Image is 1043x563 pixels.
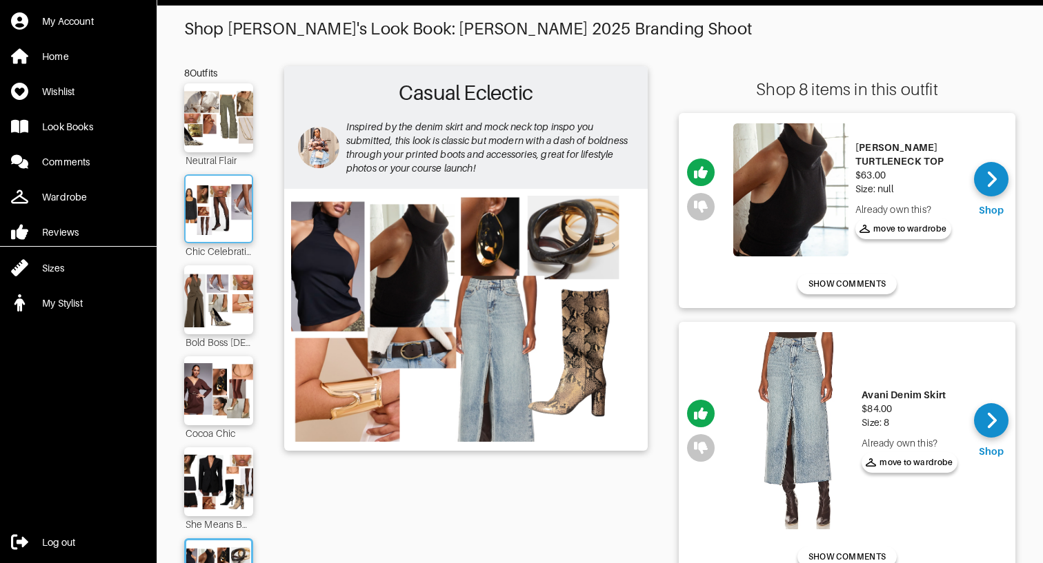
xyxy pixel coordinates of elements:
img: JETT TURTLENECK TOP [733,123,848,256]
span: move to wardrobe [860,223,947,235]
div: She Means Business [184,516,253,531]
img: Outfit Casual Eclectic [291,196,641,442]
img: Outfit Bold Boss Lady [179,272,258,327]
span: move to wardrobe [866,456,953,469]
img: Outfit Neutral Flair [179,90,258,145]
div: Cocoa Chic [184,425,253,440]
div: Shop 8 items in this outfit [679,80,1015,99]
h2: Casual Eclectic [291,73,641,113]
div: Neutral Flair [184,152,253,167]
div: Look Books [42,120,93,134]
div: 8 Outfits [184,66,253,80]
div: Wardrobe [42,190,87,204]
div: Sizes [42,261,64,275]
div: Home [42,50,69,63]
img: Outfit Chic Celebration [181,183,256,235]
img: Avani Denim Skirt [739,332,855,529]
div: Comments [42,155,90,169]
button: SHOW COMMENTS [797,274,897,294]
div: Chic Celebration [184,243,253,258]
div: My Account [42,14,94,28]
img: Outfit She Means Business [179,454,258,509]
button: move to wardrobe [862,452,957,473]
div: Shop [979,203,1004,217]
div: Bold Boss [DEMOGRAPHIC_DATA] [184,334,253,349]
img: avatar [298,127,339,168]
p: Inspired by the denim skirt and mock neck top inspo you submitted, this look is classic but moder... [346,120,634,175]
a: Shop [974,162,1009,217]
div: Size: 8 [862,416,957,429]
div: [PERSON_NAME] TURTLENECK TOP [855,141,964,168]
div: $84.00 [862,402,957,416]
div: My Stylist [42,296,83,310]
div: Avani Denim Skirt [862,388,957,402]
div: Log out [42,535,75,549]
span: SHOW COMMENTS [808,551,886,563]
div: Shop [PERSON_NAME]'s Look Book: [PERSON_NAME] 2025 Branding Shoot [184,19,1015,39]
button: move to wardrobe [855,218,951,239]
a: Shop [974,403,1009,458]
div: Reviews [42,225,79,239]
div: Already own this? [862,436,957,450]
div: Wishlist [42,85,74,99]
img: Outfit Cocoa Chic [179,363,258,418]
div: $63.00 [855,168,964,182]
div: Shop [979,444,1004,458]
div: Already own this? [855,203,964,216]
span: SHOW COMMENTS [808,278,886,290]
div: Size: null [855,182,964,196]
